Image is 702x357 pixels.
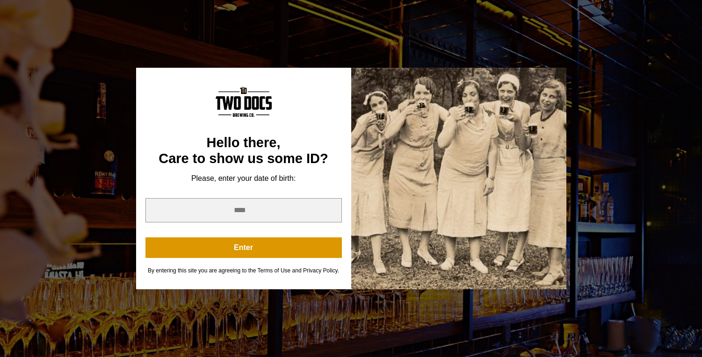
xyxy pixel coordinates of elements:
input: year [145,198,342,222]
div: By entering this site you are agreeing to the Terms of Use and Privacy Policy. [145,267,342,274]
img: Content Logo [216,86,272,117]
button: Enter [145,237,342,258]
div: Hello there, Care to show us some ID? [145,135,342,166]
div: Please, enter your date of birth: [145,174,342,183]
